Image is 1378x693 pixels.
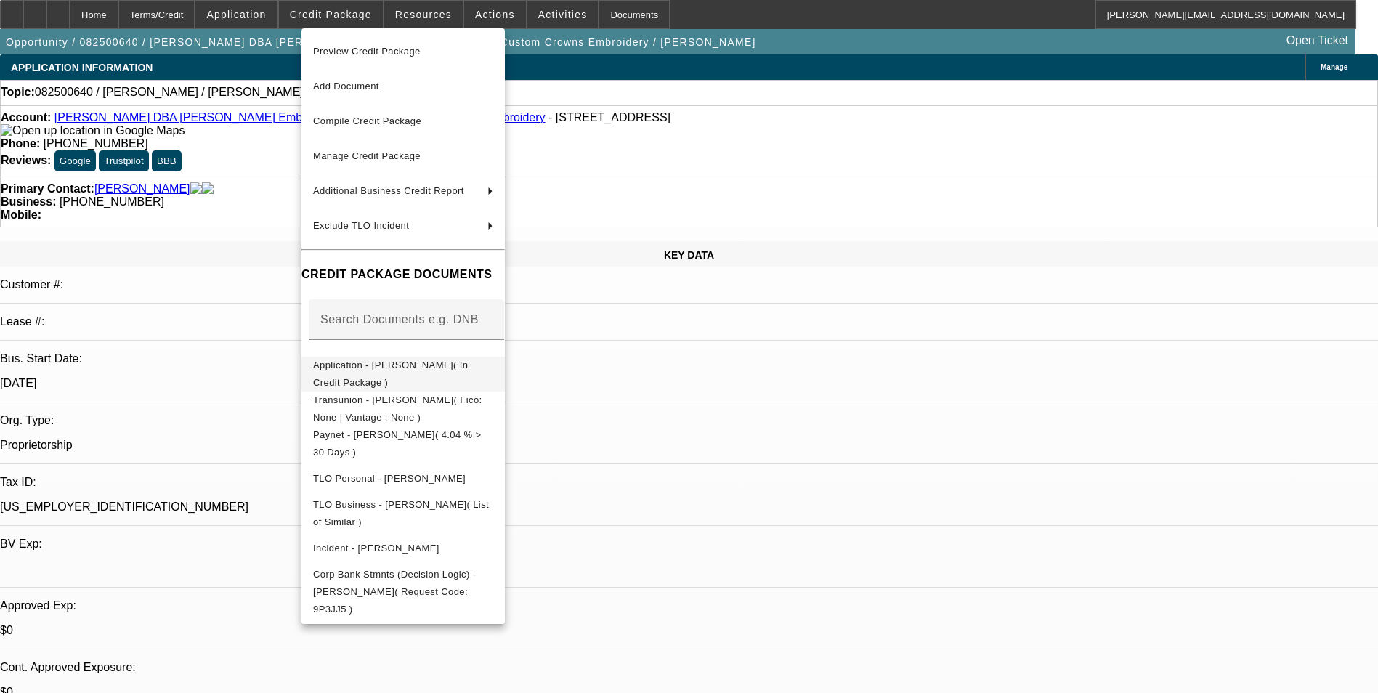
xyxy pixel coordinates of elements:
[313,394,482,423] span: Transunion - [PERSON_NAME]( Fico: None | Vantage : None )
[301,426,505,461] button: Paynet - Wael Shehata( 4.04 % > 30 Days )
[301,496,505,531] button: TLO Business - Wael Shehata( List of Similar )
[313,360,468,388] span: Application - [PERSON_NAME]( In Credit Package )
[313,473,466,484] span: TLO Personal - [PERSON_NAME]
[301,461,505,496] button: TLO Personal - Shehata, Wael
[313,429,482,458] span: Paynet - [PERSON_NAME]( 4.04 % > 30 Days )
[301,566,505,618] button: Corp Bank Stmnts (Decision Logic) - Wael Shehata( Request Code: 9P3JJ5 )
[301,531,505,566] button: Incident - Shehata, Wael
[313,220,409,231] span: Exclude TLO Incident
[313,81,379,92] span: Add Document
[320,313,479,325] mat-label: Search Documents e.g. DNB
[301,357,505,392] button: Application - Wael Shehata( In Credit Package )
[313,499,489,527] span: TLO Business - [PERSON_NAME]( List of Similar )
[313,185,464,196] span: Additional Business Credit Report
[313,543,439,554] span: Incident - [PERSON_NAME]
[301,266,505,283] h4: CREDIT PACKAGE DOCUMENTS
[301,392,505,426] button: Transunion - Shehata, Wael( Fico: None | Vantage : None )
[313,46,421,57] span: Preview Credit Package
[313,115,421,126] span: Compile Credit Package
[313,569,476,615] span: Corp Bank Stmnts (Decision Logic) - [PERSON_NAME]( Request Code: 9P3JJ5 )
[313,150,421,161] span: Manage Credit Package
